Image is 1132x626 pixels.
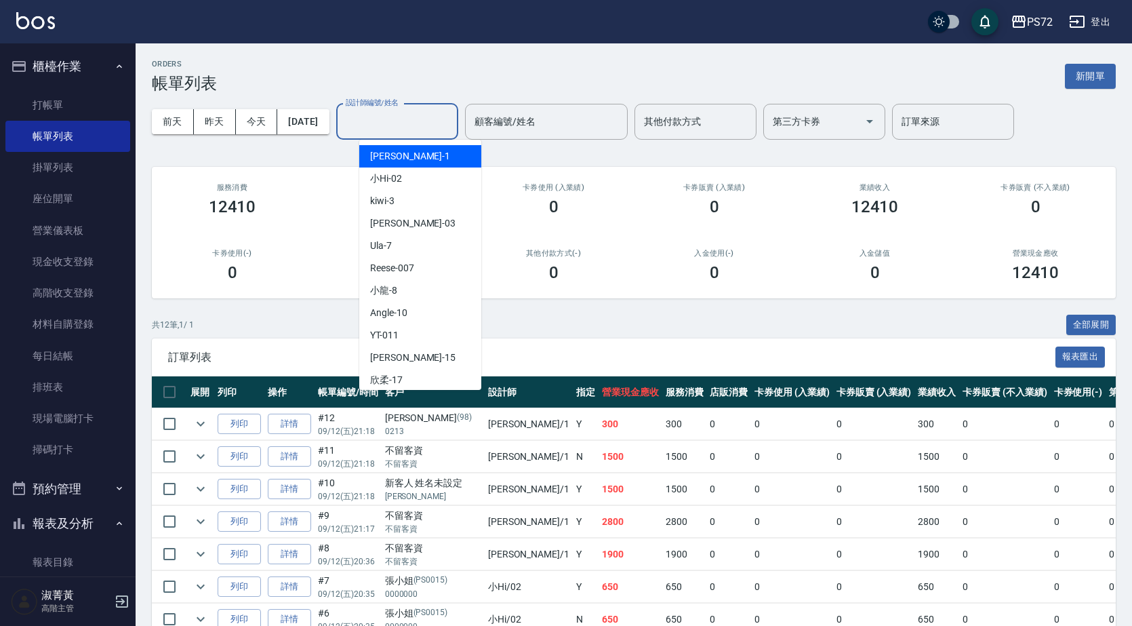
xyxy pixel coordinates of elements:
[662,441,707,473] td: 1500
[1055,350,1106,363] a: 報表匯出
[318,425,378,437] p: 09/12 (五) 21:18
[650,249,778,258] h2: 入金使用(-)
[706,441,751,473] td: 0
[209,197,256,216] h3: 12410
[5,90,130,121] a: 打帳單
[833,441,915,473] td: 0
[599,408,662,440] td: 300
[706,408,751,440] td: 0
[971,8,998,35] button: save
[315,441,382,473] td: #11
[318,588,378,600] p: 09/12 (五) 20:35
[329,183,457,192] h2: 店販消費
[370,239,392,253] span: Ula -7
[214,376,264,408] th: 列印
[710,263,719,282] h3: 0
[751,441,833,473] td: 0
[41,589,110,602] h5: 淑菁黃
[549,263,559,282] h3: 0
[959,473,1050,505] td: 0
[315,506,382,538] td: #9
[599,539,662,570] td: 1900
[485,473,573,505] td: [PERSON_NAME] /1
[959,441,1050,473] td: 0
[218,479,261,500] button: 列印
[168,249,296,258] h2: 卡券使用(-)
[264,376,315,408] th: 操作
[268,446,311,467] a: 詳情
[1065,64,1116,89] button: 新開單
[573,441,599,473] td: N
[599,571,662,603] td: 650
[914,408,959,440] td: 300
[5,372,130,403] a: 排班表
[370,194,395,208] span: kiwi -3
[315,376,382,408] th: 帳單編號/時間
[914,571,959,603] td: 650
[5,340,130,372] a: 每日結帳
[370,261,414,275] span: Reese -007
[971,183,1099,192] h2: 卡券販賣 (不入業績)
[662,376,707,408] th: 服務消費
[573,408,599,440] td: Y
[1027,14,1053,31] div: PS72
[971,249,1099,258] h2: 營業現金應收
[385,476,481,490] div: 新客人 姓名未設定
[370,283,397,298] span: 小龍 -8
[385,458,481,470] p: 不留客資
[218,414,261,435] button: 列印
[190,446,211,467] button: expand row
[599,441,662,473] td: 1500
[599,376,662,408] th: 營業現金應收
[859,111,881,132] button: Open
[751,408,833,440] td: 0
[1051,571,1106,603] td: 0
[1005,8,1058,36] button: PS72
[833,539,915,570] td: 0
[959,539,1050,570] td: 0
[457,411,472,425] p: (98)
[1051,539,1106,570] td: 0
[833,473,915,505] td: 0
[489,249,618,258] h2: 其他付款方式(-)
[1012,263,1059,282] h3: 12410
[489,183,618,192] h2: 卡券使用 (入業績)
[485,441,573,473] td: [PERSON_NAME] /1
[152,74,217,93] h3: 帳單列表
[706,473,751,505] td: 0
[268,414,311,435] a: 詳情
[1051,506,1106,538] td: 0
[190,576,211,597] button: expand row
[385,509,481,523] div: 不留客資
[811,183,939,192] h2: 業績收入
[833,571,915,603] td: 0
[833,506,915,538] td: 0
[5,277,130,309] a: 高階收支登錄
[385,444,481,458] div: 不留客資
[413,574,448,588] p: (PS0015)
[573,473,599,505] td: Y
[5,403,130,434] a: 現場電腦打卡
[318,458,378,470] p: 09/12 (五) 21:18
[370,306,407,320] span: Angle -10
[959,408,1050,440] td: 0
[315,408,382,440] td: #12
[268,511,311,532] a: 詳情
[318,490,378,503] p: 09/12 (五) 21:18
[662,473,707,505] td: 1500
[662,506,707,538] td: 2800
[662,539,707,570] td: 1900
[370,172,402,186] span: 小Hi -02
[662,408,707,440] td: 300
[751,473,833,505] td: 0
[811,249,939,258] h2: 入金儲值
[385,490,481,503] p: [PERSON_NAME]
[268,576,311,598] a: 詳情
[187,376,214,408] th: 展開
[385,523,481,535] p: 不留客資
[370,216,456,231] span: [PERSON_NAME] -03
[959,506,1050,538] td: 0
[1064,9,1116,35] button: 登出
[228,263,237,282] h3: 0
[5,547,130,578] a: 報表目錄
